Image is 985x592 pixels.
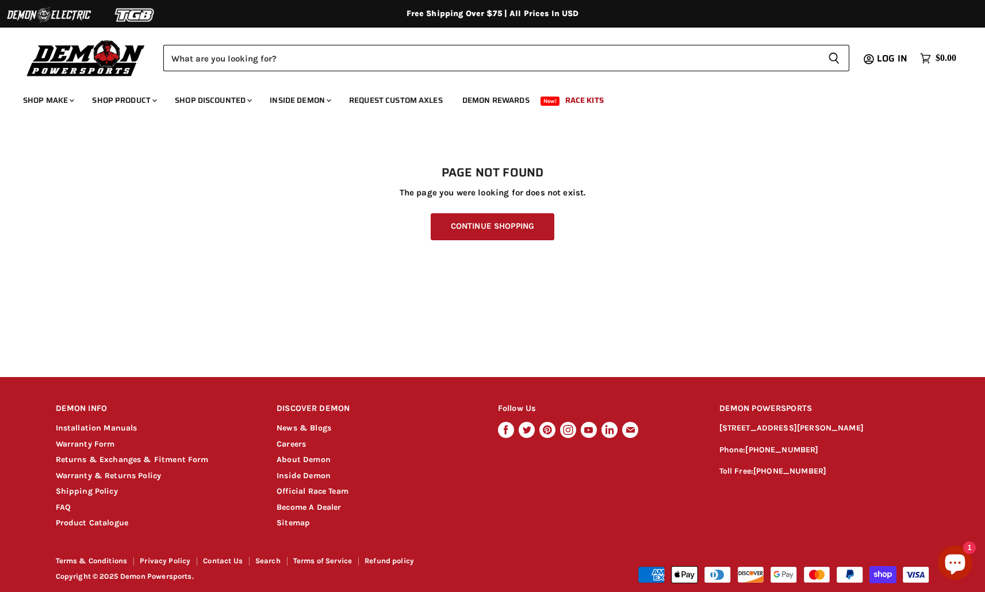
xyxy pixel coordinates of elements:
a: Inside Demon [261,89,338,112]
a: [PHONE_NUMBER] [745,445,818,455]
inbox-online-store-chat: Shopify online store chat [934,545,976,583]
a: Warranty & Returns Policy [56,471,162,480]
img: Demon Electric Logo 2 [6,4,92,26]
a: $0.00 [914,50,962,67]
a: Shop Make [14,89,81,112]
p: Copyright © 2025 Demon Powersports. [56,572,494,581]
a: About Demon [277,455,331,464]
a: Log in [872,53,914,64]
a: News & Blogs [277,423,331,433]
h2: DISCOVER DEMON [277,395,476,422]
a: Shipping Policy [56,486,118,496]
h2: DEMON POWERSPORTS [719,395,930,422]
a: Request Custom Axles [340,89,451,112]
a: Demon Rewards [454,89,538,112]
a: Official Race Team [277,486,348,496]
span: Log in [877,51,907,66]
a: Installation Manuals [56,423,137,433]
span: $0.00 [936,53,956,64]
a: Terms & Conditions [56,556,128,565]
nav: Footer [56,557,494,569]
a: Continue Shopping [431,213,554,240]
a: Product Catalogue [56,518,129,528]
h1: Page not found [56,166,930,180]
a: Refund policy [365,556,414,565]
p: The page you were looking for does not exist. [56,188,930,198]
a: Search [255,556,281,565]
a: [PHONE_NUMBER] [753,466,826,476]
p: Phone: [719,444,930,457]
a: Inside Demon [277,471,331,480]
a: Sitemap [277,518,310,528]
div: Free Shipping Over $75 | All Prices In USD [33,9,953,19]
a: Terms of Service [293,556,352,565]
h2: DEMON INFO [56,395,255,422]
p: [STREET_ADDRESS][PERSON_NAME] [719,422,930,435]
a: Contact Us [203,556,243,565]
form: Product [163,45,849,71]
a: Warranty Form [56,439,115,449]
a: Privacy Policy [140,556,190,565]
a: Shop Discounted [166,89,259,112]
button: Search [819,45,849,71]
a: Returns & Exchanges & Fitment Form [56,455,209,464]
img: TGB Logo 2 [92,4,178,26]
ul: Main menu [14,84,953,112]
span: New! [541,97,560,106]
h2: Follow Us [498,395,697,422]
img: Demon Powersports [23,37,149,78]
p: Toll Free: [719,465,930,478]
a: FAQ [56,502,71,512]
a: Careers [277,439,306,449]
a: Race Kits [557,89,612,112]
a: Become A Dealer [277,502,341,512]
a: Shop Product [83,89,164,112]
input: Search [163,45,819,71]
